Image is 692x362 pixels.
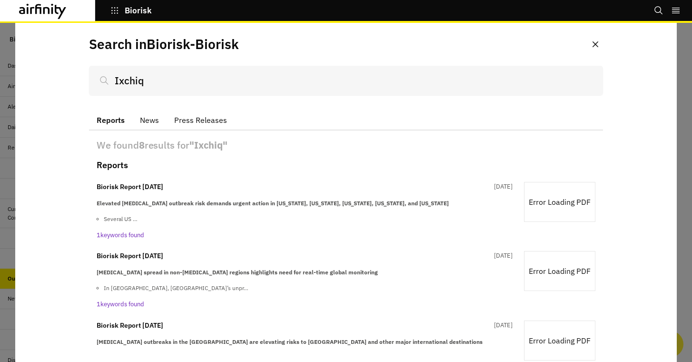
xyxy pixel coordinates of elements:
[125,6,152,15] p: Biorisk
[110,2,152,19] button: Biorisk
[654,2,663,19] button: Search
[97,231,513,240] p: 1 keywords found
[189,139,227,151] b: " Ixchiq "
[524,182,595,222] div: Error Loading PDF
[104,215,513,223] p: Several US …
[97,200,449,207] strong: Elevated [MEDICAL_DATA] outbreak risk demands urgent action in [US_STATE], [US_STATE], [US_STATE]...
[89,111,132,131] button: Reports
[97,321,163,331] p: Biorisk Report [DATE]
[97,138,595,152] p: We found results for
[139,139,145,151] b: 8
[167,111,235,131] button: Press Releases
[89,34,239,54] p: Search in Biorisk - Biorisk
[104,284,513,292] p: In [GEOGRAPHIC_DATA], [GEOGRAPHIC_DATA]’s unpr…
[97,269,378,276] strong: [MEDICAL_DATA] spread in non-[MEDICAL_DATA] regions highlights need for real-time global monitoring
[588,37,603,52] button: Close
[490,251,513,261] p: [DATE]
[490,182,513,192] p: [DATE]
[89,66,603,95] input: Search...
[97,300,513,309] p: 1 keywords found
[524,251,595,291] div: Error Loading PDF
[490,321,513,331] p: [DATE]
[132,111,167,131] button: News
[97,182,163,192] p: Biorisk Report [DATE]
[97,160,128,171] h2: Reports
[97,251,163,261] p: Biorisk Report [DATE]
[97,338,483,345] strong: [MEDICAL_DATA] outbreaks in the [GEOGRAPHIC_DATA] are elevating risks to [GEOGRAPHIC_DATA] and ot...
[524,321,595,361] div: Error Loading PDF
